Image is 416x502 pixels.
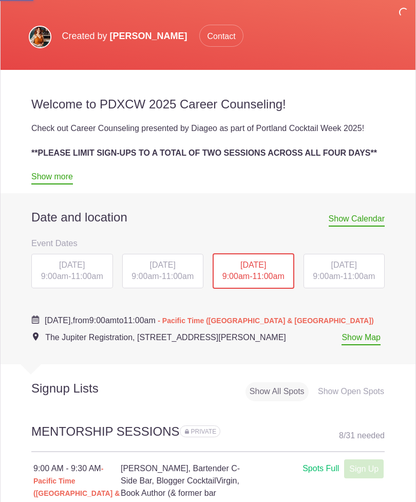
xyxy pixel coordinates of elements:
[245,382,309,401] div: Show All Spots
[31,172,73,184] a: Show more
[331,261,357,269] span: [DATE]
[304,254,385,289] div: -
[212,253,295,290] button: [DATE] 9:00am-11:00am
[314,382,388,401] div: Show Open Spots
[131,272,159,281] span: 9:00am
[302,462,339,475] div: Spots Full
[31,254,113,289] div: -
[313,272,340,281] span: 9:00am
[329,214,385,227] span: Show Calendar
[124,316,156,325] span: 11:00am
[31,97,385,112] h2: Welcome to PDXCW 2025 Career Counseling!
[339,428,385,443] div: 8 31 needed
[342,333,381,345] a: Show Map
[31,423,385,452] h2: MENTORSHIP SESSIONS
[162,272,194,281] span: 11:00am
[41,272,68,281] span: 9:00am
[31,235,385,251] h3: Event Dates
[110,31,187,41] span: [PERSON_NAME]
[185,428,216,435] span: Sign ups for this sign up list are private. Your sign up will be visible only to you and the even...
[122,253,204,289] button: [DATE] 9:00am-11:00am
[31,148,377,157] strong: **PLEASE LIMIT SIGN-UPS TO A TOTAL OF TWO SESSIONS ACROSS ALL FOUR DAYS**
[185,429,189,434] img: Lock
[45,333,286,342] span: The Jupiter Registration, [STREET_ADDRESS][PERSON_NAME]
[62,25,243,47] p: Created by
[59,261,85,269] span: [DATE]
[240,261,266,269] span: [DATE]
[303,253,386,289] button: [DATE] 9:00am-11:00am
[199,25,243,47] span: Contact
[29,26,51,48] img: Headshot 2023.1
[33,332,39,341] img: Event location
[343,272,375,281] span: 11:00am
[45,316,73,325] span: [DATE],
[222,272,250,281] span: 9:00am
[71,272,103,281] span: 11:00am
[344,431,346,440] span: /
[31,210,385,225] h2: Date and location
[213,253,294,289] div: -
[158,317,373,325] span: - Pacific Time ([GEOGRAPHIC_DATA] & [GEOGRAPHIC_DATA])
[31,315,40,324] img: Cal purple
[89,316,117,325] span: 9:00am
[150,261,176,269] span: [DATE]
[45,316,374,325] span: from to
[252,272,284,281] span: 11:00am
[31,159,385,196] div: We are trying to accommodate as many folks as possible to get the opportunity to connect with a m...
[31,122,385,135] div: Check out Career Counseling presented by Diageo as part of Portland Cocktail Week 2025!
[31,253,114,289] button: [DATE] 9:00am-11:00am
[122,254,204,289] div: -
[191,428,217,435] span: PRIVATE
[1,381,139,396] h2: Signup Lists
